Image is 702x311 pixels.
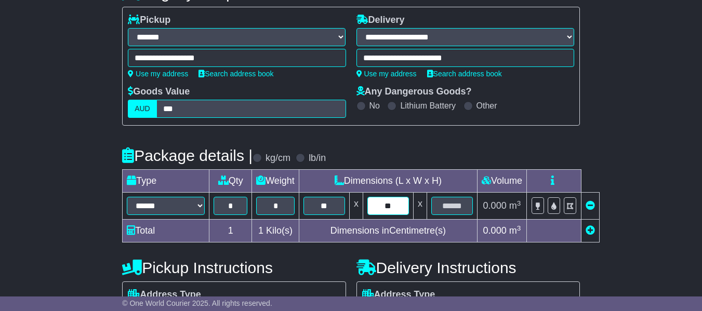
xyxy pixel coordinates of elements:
label: Address Type [362,289,435,301]
a: Use my address [356,70,417,78]
span: 0.000 [483,225,507,236]
span: m [509,225,521,236]
a: Remove this item [586,200,595,211]
td: Dimensions (L x W x H) [299,170,477,193]
label: Pickup [128,15,170,26]
label: kg/cm [266,153,290,164]
label: lb/in [309,153,326,164]
td: Dimensions in Centimetre(s) [299,220,477,242]
label: Address Type [128,289,201,301]
td: Weight [252,170,299,193]
sup: 3 [517,224,521,232]
span: m [509,200,521,211]
a: Add new item [586,225,595,236]
label: AUD [128,100,157,118]
td: 1 [209,220,252,242]
h4: Pickup Instructions [122,259,346,276]
td: Total [123,220,209,242]
a: Search address book [198,70,273,78]
td: Volume [477,170,526,193]
td: x [349,193,363,220]
td: Kilo(s) [252,220,299,242]
label: Lithium Battery [400,101,456,111]
a: Search address book [427,70,502,78]
td: Qty [209,170,252,193]
span: 0.000 [483,200,507,211]
label: Other [476,101,497,111]
label: No [369,101,380,111]
label: Any Dangerous Goods? [356,86,472,98]
h4: Package details | [122,147,253,164]
td: x [413,193,427,220]
span: © One World Courier 2025. All rights reserved. [122,299,272,307]
sup: 3 [517,199,521,207]
td: Type [123,170,209,193]
a: Use my address [128,70,188,78]
label: Goods Value [128,86,190,98]
h4: Delivery Instructions [356,259,580,276]
span: 1 [258,225,263,236]
label: Delivery [356,15,405,26]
